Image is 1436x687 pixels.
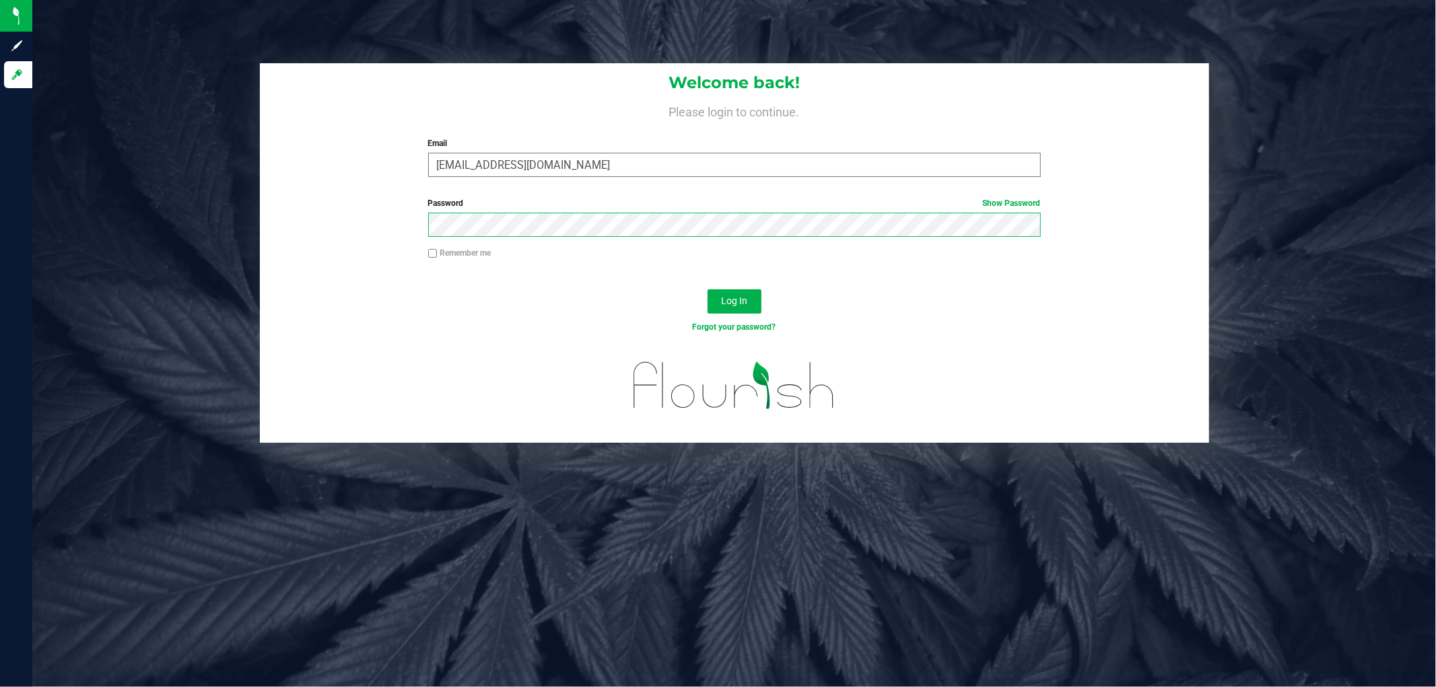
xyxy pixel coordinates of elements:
[10,39,24,52] inline-svg: Sign up
[428,249,438,258] input: Remember me
[10,68,24,81] inline-svg: Log in
[721,295,747,306] span: Log In
[428,247,491,259] label: Remember me
[260,74,1209,92] h1: Welcome back!
[428,137,1041,149] label: Email
[708,289,761,314] button: Log In
[983,198,1041,208] a: Show Password
[428,198,464,208] span: Password
[615,347,853,423] img: flourish_logo.svg
[260,102,1209,118] h4: Please login to continue.
[693,322,776,332] a: Forgot your password?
